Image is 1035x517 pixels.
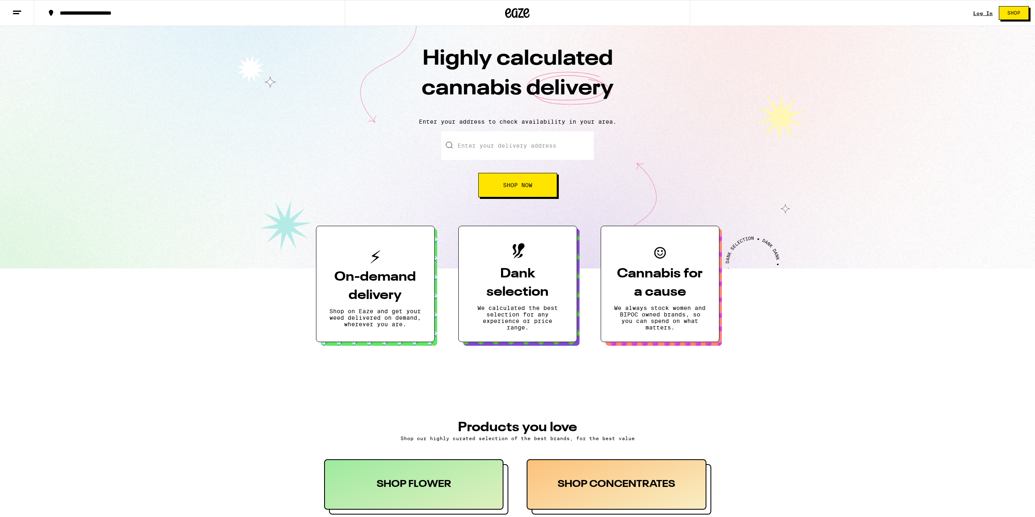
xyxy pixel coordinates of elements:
button: Dank selectionWe calculated the best selection for any experience or price range. [458,226,577,342]
h3: On-demand delivery [329,268,421,305]
span: Shop [1007,11,1020,15]
button: Shop Now [478,173,557,197]
p: We calculated the best selection for any experience or price range. [472,305,564,331]
p: Enter your address to check availability in your area. [8,118,1027,125]
h3: PRODUCTS YOU LOVE [324,421,711,434]
p: We always stock women and BIPOC owned brands, so you can spend on what matters. [614,305,706,331]
div: SHOP CONCENTRATES [527,459,706,510]
p: Shop on Eaze and get your weed delivered on demand, wherever you are. [329,308,421,327]
a: Shop [993,6,1035,20]
button: On-demand deliveryShop on Eaze and get your weed delivered on demand, wherever you are. [316,226,435,342]
h1: Highly calculated cannabis delivery [375,44,660,112]
button: Shop [999,6,1029,20]
span: Shop Now [503,182,532,188]
h3: Dank selection [472,265,564,301]
h3: Cannabis for a cause [614,265,706,301]
button: Cannabis for a causeWe always stock women and BIPOC owned brands, so you can spend on what matters. [601,226,719,342]
button: SHOP CONCENTRATES [527,459,711,515]
p: Shop our highly curated selection of the best brands, for the best value [324,436,711,441]
a: Log In [973,11,993,16]
input: Enter your delivery address [441,131,594,160]
button: SHOP FLOWER [324,459,509,515]
div: SHOP FLOWER [324,459,504,510]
